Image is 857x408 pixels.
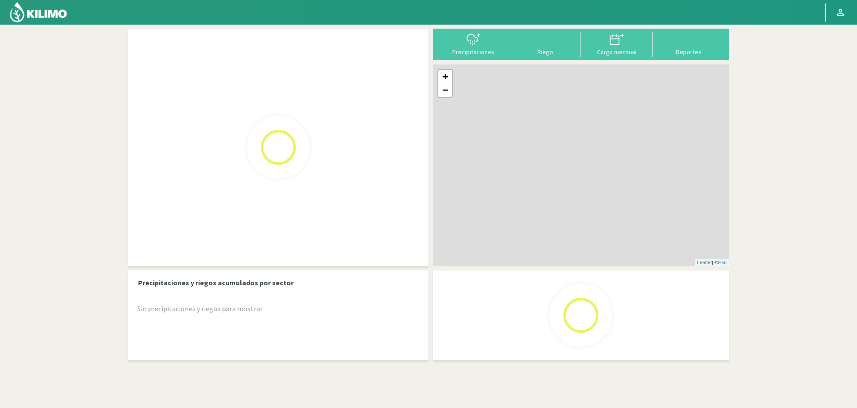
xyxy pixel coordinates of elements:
[509,32,581,56] button: Riego
[234,103,323,192] img: Loading...
[9,1,68,23] img: Kilimo
[697,260,712,265] a: Leaflet
[718,260,727,265] a: Esri
[437,32,509,56] button: Precipitaciones
[584,49,650,55] div: Carga mensual
[655,49,722,55] div: Reportes
[138,277,294,288] p: Precipitaciones y riegos acumulados por sector
[137,305,420,313] h5: Sin precipitaciones y riegos para mostrar
[438,83,452,97] a: Zoom out
[438,70,452,83] a: Zoom in
[653,32,724,56] button: Reportes
[440,49,506,55] div: Precipitaciones
[695,259,729,266] div: | ©
[512,49,578,55] div: Riego
[536,271,626,360] img: Loading...
[581,32,653,56] button: Carga mensual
